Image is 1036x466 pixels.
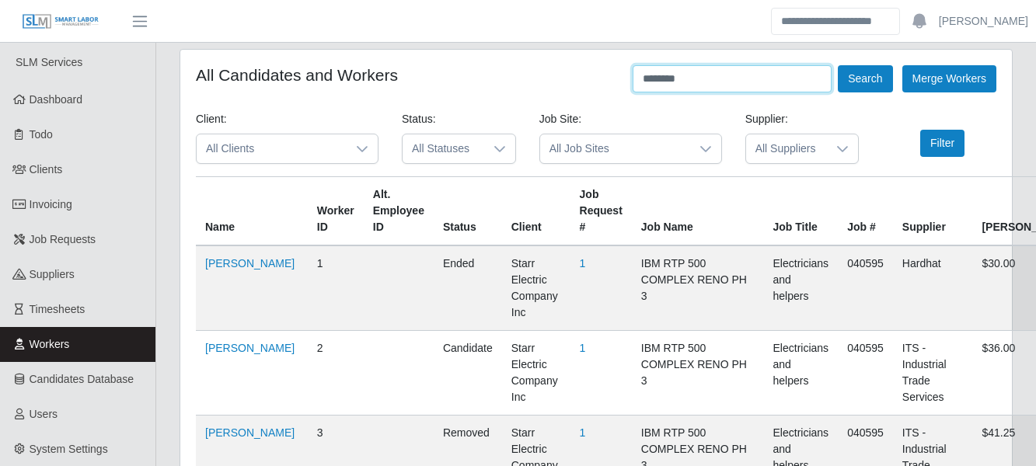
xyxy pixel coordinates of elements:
[30,338,70,350] span: Workers
[205,342,295,354] a: [PERSON_NAME]
[745,111,788,127] label: Supplier:
[570,177,632,246] th: Job Request #
[308,177,364,246] th: Worker ID
[196,65,398,85] h4: All Candidates and Workers
[30,373,134,385] span: Candidates Database
[539,111,581,127] label: Job Site:
[764,331,839,416] td: Electricians and helpers
[30,93,83,106] span: Dashboard
[893,331,973,416] td: ITS - Industrial Trade Services
[30,443,108,455] span: System Settings
[196,111,227,127] label: Client:
[402,111,436,127] label: Status:
[30,233,96,245] span: Job Requests
[364,177,434,246] th: Alt. Employee ID
[893,245,973,331] td: Hardhat
[205,257,295,270] a: [PERSON_NAME]
[632,177,764,246] th: Job Name
[902,65,996,92] button: Merge Workers
[205,426,295,439] a: [PERSON_NAME]
[30,198,72,210] span: Invoicing
[771,8,900,35] input: Search
[403,134,484,163] span: All Statuses
[939,13,1028,30] a: [PERSON_NAME]
[502,331,570,416] td: Starr Electric Company Inc
[30,268,75,280] span: Suppliers
[30,128,53,141] span: Todo
[30,303,85,315] span: Timesheets
[632,331,764,416] td: IBM RTP 500 COMPLEX RENO PH 3
[580,342,586,354] a: 1
[16,56,82,68] span: SLM Services
[30,163,63,176] span: Clients
[632,245,764,331] td: IBM RTP 500 COMPLEX RENO PH 3
[838,245,893,331] td: 040595
[502,177,570,246] th: Client
[540,134,690,163] span: All Job Sites
[838,65,892,92] button: Search
[434,177,502,246] th: Status
[502,245,570,331] td: Starr Electric Company Inc
[22,13,99,30] img: SLM Logo
[196,177,308,246] th: Name
[764,177,839,246] th: Job Title
[197,134,347,163] span: All Clients
[920,130,964,157] button: Filter
[434,245,502,331] td: ended
[308,245,364,331] td: 1
[580,257,586,270] a: 1
[838,331,893,416] td: 040595
[764,245,839,331] td: Electricians and helpers
[838,177,893,246] th: Job #
[580,426,586,439] a: 1
[893,177,973,246] th: Supplier
[434,331,502,416] td: candidate
[746,134,828,163] span: All Suppliers
[308,331,364,416] td: 2
[30,408,58,420] span: Users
